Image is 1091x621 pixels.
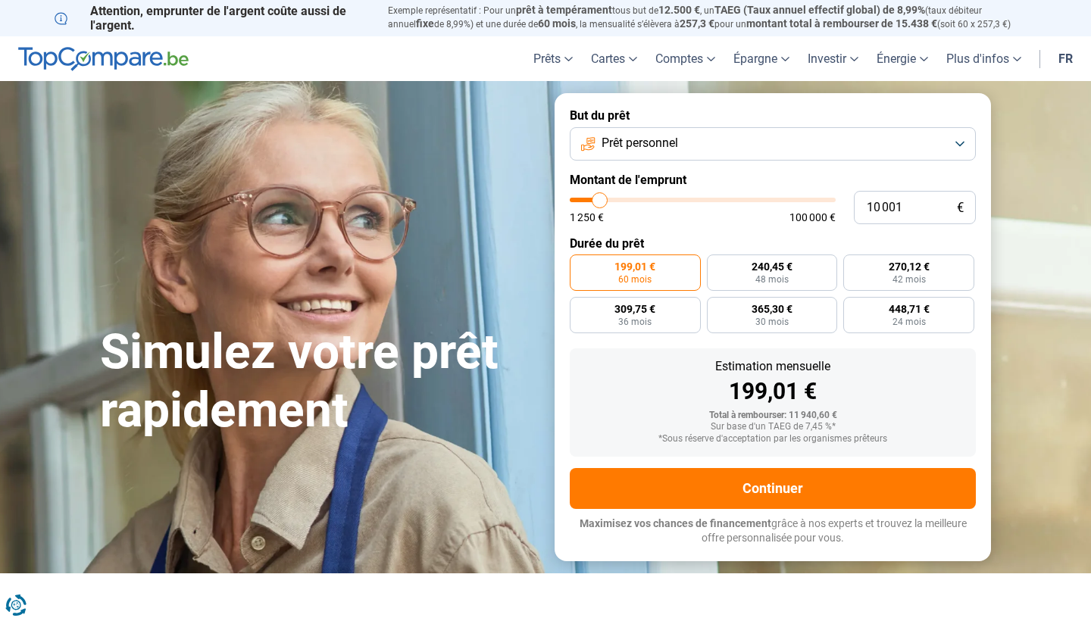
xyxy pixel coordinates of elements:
[618,317,652,326] span: 36 mois
[1049,36,1082,81] a: fr
[570,212,604,223] span: 1 250 €
[789,212,836,223] span: 100 000 €
[570,127,976,161] button: Prêt personnel
[18,47,189,71] img: TopCompare
[570,516,976,546] p: grâce à nos experts et trouvez la meilleure offre personnalisée pour vous.
[799,36,867,81] a: Investir
[582,36,646,81] a: Cartes
[100,323,536,440] h1: Simulez votre prêt rapidement
[570,468,976,509] button: Continuer
[752,304,792,314] span: 365,30 €
[618,275,652,284] span: 60 mois
[755,275,789,284] span: 48 mois
[55,4,370,33] p: Attention, emprunter de l'argent coûte aussi de l'argent.
[680,17,714,30] span: 257,3 €
[602,135,678,151] span: Prêt personnel
[416,17,434,30] span: fixe
[516,4,612,16] span: prêt à tempérament
[892,317,926,326] span: 24 mois
[724,36,799,81] a: Épargne
[658,4,700,16] span: 12.500 €
[957,201,964,214] span: €
[582,434,964,445] div: *Sous réserve d'acceptation par les organismes prêteurs
[580,517,771,529] span: Maximisez vos chances de financement
[746,17,937,30] span: montant total à rembourser de 15.438 €
[892,275,926,284] span: 42 mois
[889,304,930,314] span: 448,71 €
[388,4,1036,31] p: Exemple représentatif : Pour un tous but de , un (taux débiteur annuel de 8,99%) et une durée de ...
[937,36,1030,81] a: Plus d'infos
[570,236,976,251] label: Durée du prêt
[570,173,976,187] label: Montant de l'emprunt
[889,261,930,272] span: 270,12 €
[646,36,724,81] a: Comptes
[538,17,576,30] span: 60 mois
[570,108,976,123] label: But du prêt
[614,261,655,272] span: 199,01 €
[752,261,792,272] span: 240,45 €
[582,410,964,421] div: Total à rembourser: 11 940,60 €
[524,36,582,81] a: Prêts
[714,4,925,16] span: TAEG (Taux annuel effectif global) de 8,99%
[867,36,937,81] a: Énergie
[582,360,964,373] div: Estimation mensuelle
[582,422,964,432] div: Sur base d'un TAEG de 7,45 %*
[755,317,789,326] span: 30 mois
[614,304,655,314] span: 309,75 €
[582,380,964,403] div: 199,01 €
